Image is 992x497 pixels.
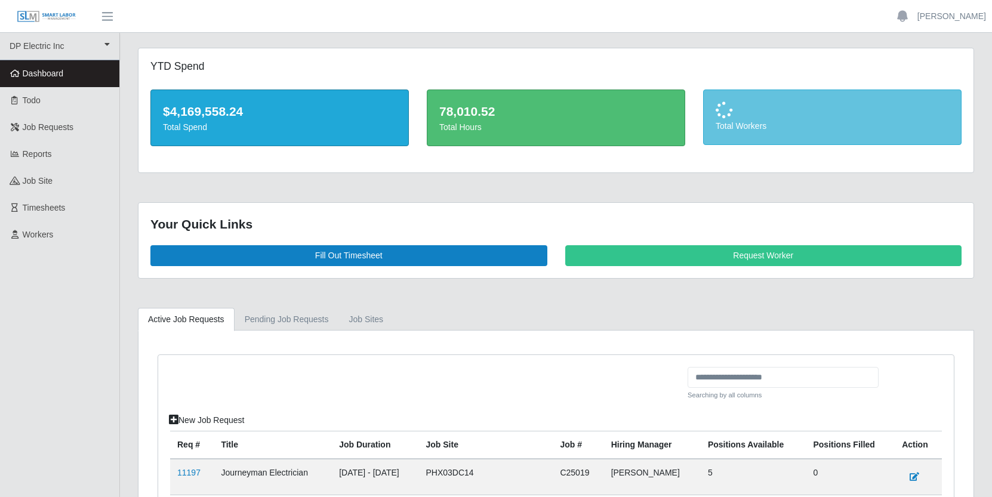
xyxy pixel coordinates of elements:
[161,410,252,431] a: New Job Request
[163,102,396,121] div: $4,169,558.24
[150,215,962,234] div: Your Quick Links
[23,230,54,239] span: Workers
[170,431,214,459] th: Req #
[701,431,806,459] th: Positions Available
[806,459,895,495] td: 0
[163,121,396,134] div: Total Spend
[23,149,52,159] span: Reports
[716,120,949,132] div: Total Workers
[604,431,701,459] th: Hiring Manager
[23,95,41,105] span: Todo
[214,459,332,495] td: Journeyman Electrician
[806,431,895,459] th: Positions Filled
[418,431,553,459] th: job site
[917,10,986,23] a: [PERSON_NAME]
[332,431,418,459] th: Job Duration
[688,390,879,400] small: Searching by all columns
[701,459,806,495] td: 5
[23,69,64,78] span: Dashboard
[553,459,603,495] td: C25019
[235,308,339,331] a: Pending Job Requests
[150,245,547,266] a: Fill Out Timesheet
[895,431,942,459] th: Action
[23,176,53,186] span: job site
[23,203,66,212] span: Timesheets
[339,308,394,331] a: job sites
[23,122,74,132] span: Job Requests
[439,102,673,121] div: 78,010.52
[553,431,603,459] th: Job #
[418,459,553,495] td: PHX03DC14
[332,459,418,495] td: [DATE] - [DATE]
[439,121,673,134] div: Total Hours
[17,10,76,23] img: SLM Logo
[604,459,701,495] td: [PERSON_NAME]
[214,431,332,459] th: Title
[138,308,235,331] a: Active Job Requests
[150,60,409,73] h5: YTD Spend
[177,468,201,477] a: 11197
[565,245,962,266] a: Request Worker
